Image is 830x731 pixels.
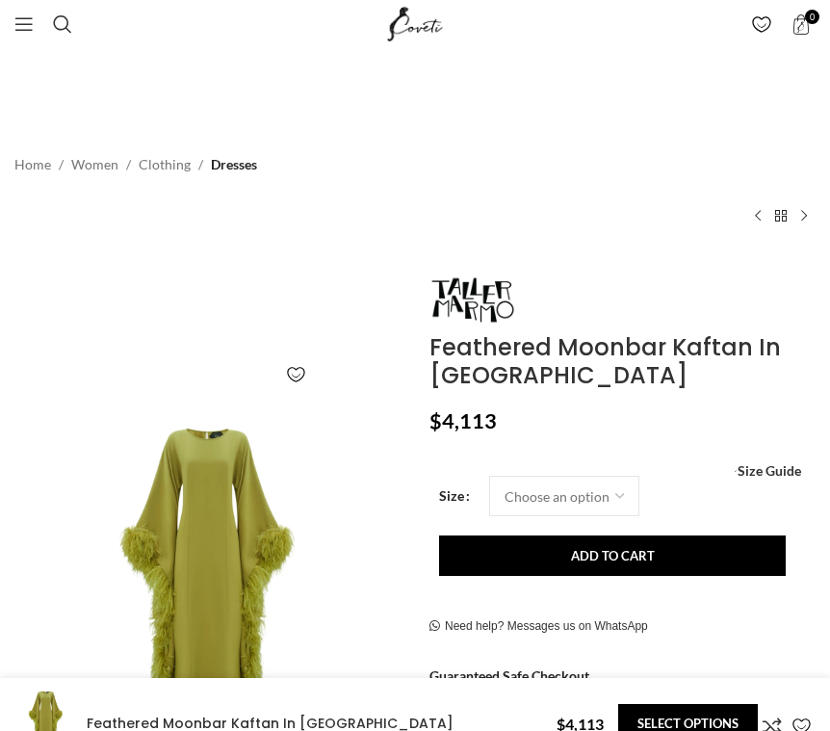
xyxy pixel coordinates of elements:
[805,10,819,24] span: 0
[272,56,558,72] a: Fancy designing your own shoe? | Discover Now
[439,485,470,507] label: Size
[139,154,191,175] a: Clothing
[429,334,816,390] h1: Feathered Moonbar Kaftan In [GEOGRAPHIC_DATA]
[211,154,257,175] a: Dresses
[781,5,820,43] a: 0
[746,204,769,227] a: Previous product
[71,154,118,175] a: Women
[14,154,257,175] nav: Breadcrumb
[429,408,442,433] span: $
[429,408,497,433] bdi: 4,113
[439,535,786,576] button: Add to cart
[429,275,516,324] img: Taller Marmo
[429,619,648,635] a: Need help? Messages us on WhatsApp
[741,5,781,43] div: My Wishlist
[43,5,82,43] a: Search
[14,154,51,175] a: Home
[429,667,589,684] strong: Guaranteed Safe Checkout
[792,204,816,227] a: Next product
[5,5,43,43] a: Open mobile menu
[383,14,448,31] a: Site logo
